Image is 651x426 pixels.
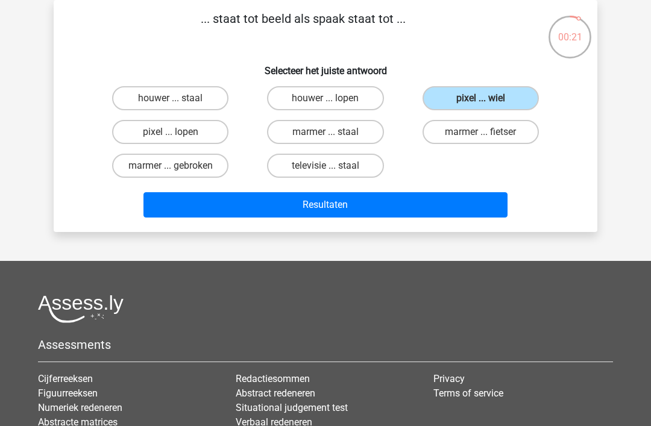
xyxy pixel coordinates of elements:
[73,10,533,46] p: ... staat tot beeld als spaak staat tot ...
[38,387,98,399] a: Figuurreeksen
[433,387,503,399] a: Terms of service
[236,387,315,399] a: Abstract redeneren
[433,373,465,384] a: Privacy
[112,154,228,178] label: marmer ... gebroken
[143,192,508,218] button: Resultaten
[267,86,383,110] label: houwer ... lopen
[73,55,578,77] h6: Selecteer het juiste antwoord
[112,120,228,144] label: pixel ... lopen
[267,120,383,144] label: marmer ... staal
[423,120,539,144] label: marmer ... fietser
[267,154,383,178] label: televisie ... staal
[112,86,228,110] label: houwer ... staal
[236,373,310,384] a: Redactiesommen
[38,337,613,352] h5: Assessments
[38,373,93,384] a: Cijferreeksen
[423,86,539,110] label: pixel ... wiel
[38,402,122,413] a: Numeriek redeneren
[38,295,124,323] img: Assessly logo
[236,402,348,413] a: Situational judgement test
[547,14,593,45] div: 00:21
